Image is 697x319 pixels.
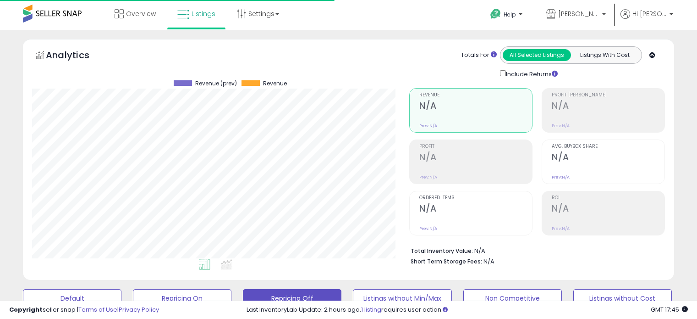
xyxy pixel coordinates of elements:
div: Last InventoryLab Update: 2 hours ago, requires user action. [247,306,688,314]
i: Get Help [490,8,501,20]
small: Prev: N/A [419,174,437,180]
h2: N/A [552,101,664,113]
span: Help [504,11,516,18]
small: Prev: N/A [552,174,570,180]
button: Listings without Min/Max [353,289,451,308]
div: Totals For [461,51,497,60]
b: Short Term Storage Fees: [411,257,482,265]
div: Include Returns [493,68,569,79]
button: Default [23,289,121,308]
span: [PERSON_NAME] LLC [558,9,599,18]
small: Prev: N/A [552,226,570,231]
span: ROI [552,196,664,201]
span: 2025-08-15 17:45 GMT [651,305,688,314]
span: Revenue [263,80,287,87]
a: Terms of Use [78,305,117,314]
button: Repricing On [133,289,231,308]
span: Revenue (prev) [195,80,237,87]
span: Hi [PERSON_NAME] [632,9,667,18]
a: Help [483,1,532,30]
h5: Analytics [46,49,107,64]
span: Profit [419,144,532,149]
span: Overview [126,9,156,18]
a: Hi [PERSON_NAME] [620,9,673,30]
h2: N/A [552,203,664,216]
a: 1 listing [361,305,381,314]
div: seller snap | | [9,306,159,314]
a: Privacy Policy [119,305,159,314]
button: Non Competitive [463,289,562,308]
span: Listings [192,9,215,18]
span: Avg. Buybox Share [552,144,664,149]
button: Repricing Off [243,289,341,308]
h2: N/A [419,203,532,216]
span: Profit [PERSON_NAME] [552,93,664,98]
h2: N/A [419,152,532,164]
span: Ordered Items [419,196,532,201]
h2: N/A [419,101,532,113]
button: Listings without Cost [573,289,672,308]
span: N/A [483,257,494,266]
b: Total Inventory Value: [411,247,473,255]
button: Listings With Cost [571,49,639,61]
small: Prev: N/A [552,123,570,129]
h2: N/A [552,152,664,164]
strong: Copyright [9,305,43,314]
small: Prev: N/A [419,123,437,129]
button: All Selected Listings [503,49,571,61]
li: N/A [411,245,658,256]
span: Revenue [419,93,532,98]
small: Prev: N/A [419,226,437,231]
